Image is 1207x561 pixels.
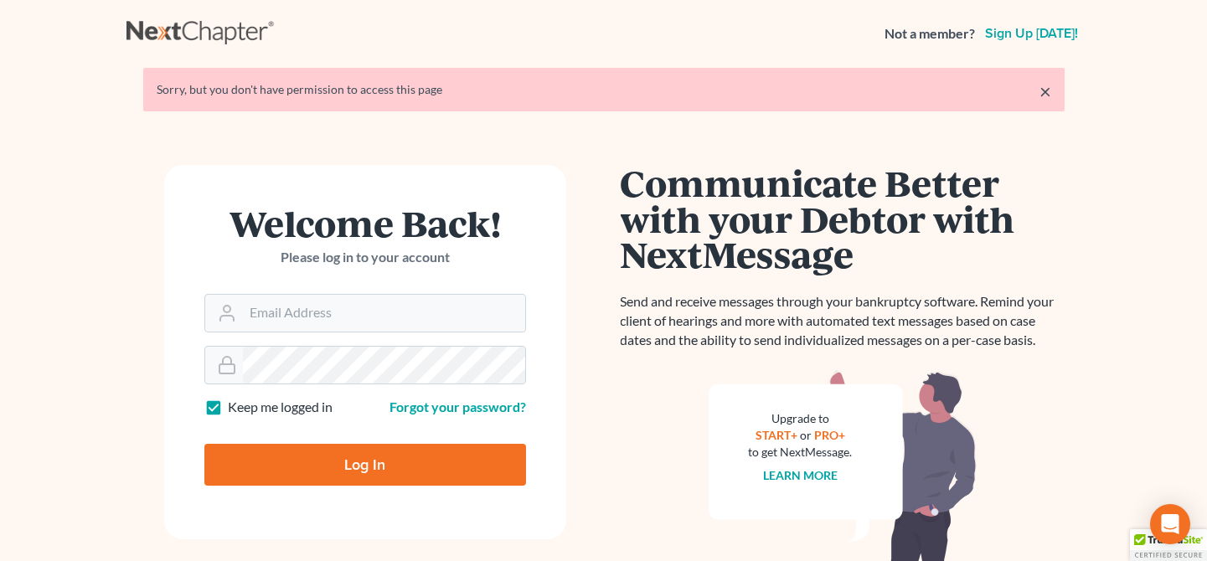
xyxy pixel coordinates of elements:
[204,248,526,267] p: Please log in to your account
[1130,529,1207,561] div: TrustedSite Certified
[243,295,525,332] input: Email Address
[1039,81,1051,101] a: ×
[204,444,526,486] input: Log In
[389,399,526,414] a: Forgot your password?
[621,165,1065,272] h1: Communicate Better with your Debtor with NextMessage
[756,428,797,442] a: START+
[749,410,853,427] div: Upgrade to
[814,428,845,442] a: PRO+
[621,292,1065,350] p: Send and receive messages through your bankruptcy software. Remind your client of hearings and mo...
[228,398,333,417] label: Keep me logged in
[157,81,1051,98] div: Sorry, but you don't have permission to access this page
[800,428,812,442] span: or
[982,27,1081,40] a: Sign up [DATE]!
[763,468,838,482] a: Learn more
[1150,504,1190,544] div: Open Intercom Messenger
[749,444,853,461] div: to get NextMessage.
[204,205,526,241] h1: Welcome Back!
[885,24,975,44] strong: Not a member?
